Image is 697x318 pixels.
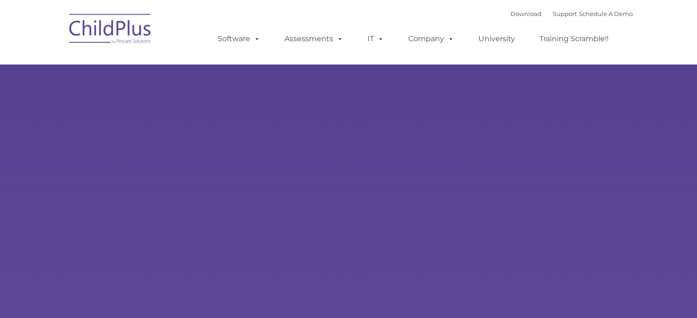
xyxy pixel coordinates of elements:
[65,7,156,53] img: ChildPlus by Procare Solutions
[510,10,542,17] a: Download
[553,10,577,17] a: Support
[579,10,633,17] a: Schedule A Demo
[209,30,269,48] a: Software
[399,30,463,48] a: Company
[275,30,352,48] a: Assessments
[358,30,393,48] a: IT
[510,10,633,17] font: |
[469,30,524,48] a: University
[530,30,618,48] a: Training Scramble!!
